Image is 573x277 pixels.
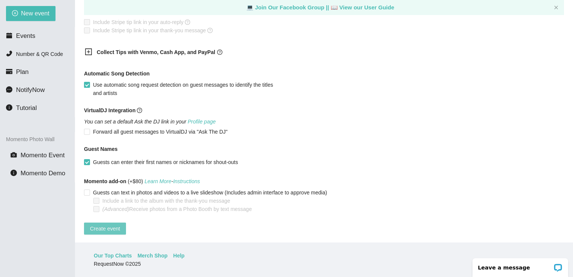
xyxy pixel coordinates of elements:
a: Learn More [144,178,171,184]
span: calendar [6,32,12,39]
a: Our Top Charts [94,251,132,260]
iframe: LiveChat chat widget [468,253,573,277]
span: Create event [90,224,120,233]
span: Tutorial [16,104,37,111]
span: question-circle [207,28,213,33]
a: Merch Shop [138,251,168,260]
span: (+$80) [84,177,200,185]
i: You can set a default Ask the DJ link in your [84,119,216,125]
span: Momento Demo [21,170,65,177]
span: laptop [331,4,338,11]
span: credit-card [6,68,12,75]
i: - [144,178,200,184]
span: laptop [246,4,253,11]
span: question-circle [137,108,142,113]
a: Help [173,251,184,260]
a: laptop View our User Guide [331,4,394,11]
b: Momento add-on [84,178,126,184]
span: info-circle [10,170,17,176]
i: (Advanced) [102,206,129,212]
button: Create event [84,223,126,235]
span: Number & QR Code [16,51,63,57]
b: Guest Names [84,146,117,152]
span: question-circle [217,50,222,55]
span: NotifyNow [16,86,45,93]
span: Include a link to the album with the thank-you message [99,197,233,205]
div: RequestNow © 2025 [94,260,552,268]
span: question-circle [185,20,190,25]
button: close [554,5,558,10]
span: Include Stripe tip link in your auto-reply [90,18,193,26]
b: VirtualDJ Integration [84,107,135,113]
span: Forward all guest messages to VirtualDJ via "Ask The DJ" [90,128,231,136]
span: Receive photos from a Photo Booth by text message [99,205,255,213]
span: phone [6,50,12,57]
b: Collect Tips with Venmo, Cash App, and PayPal [97,49,215,55]
span: Use automatic song request detection on guest messages to identify the titles and artists [90,81,284,97]
a: laptop Join Our Facebook Group || [246,4,331,11]
a: Profile page [188,119,216,125]
span: Momento Event [21,152,65,159]
button: plus-circleNew event [6,6,55,21]
span: message [6,86,12,93]
span: Events [16,32,35,39]
span: Include Stripe tip link in your thank-you message [90,26,216,35]
a: Instructions [173,178,200,184]
span: plus-square [85,48,92,56]
span: info-circle [6,104,12,111]
span: Guests can text in photos and videos to a live slideshow (Includes admin interface to approve media) [90,188,330,197]
span: New event [21,9,49,18]
span: Plan [16,68,29,75]
b: Automatic Song Detection [84,69,150,78]
span: camera [10,152,17,158]
div: Collect Tips with Venmo, Cash App, and PayPalquestion-circle [79,44,266,62]
span: Guests can enter their first names or nicknames for shout-outs [90,158,241,166]
span: plus-circle [12,10,18,17]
